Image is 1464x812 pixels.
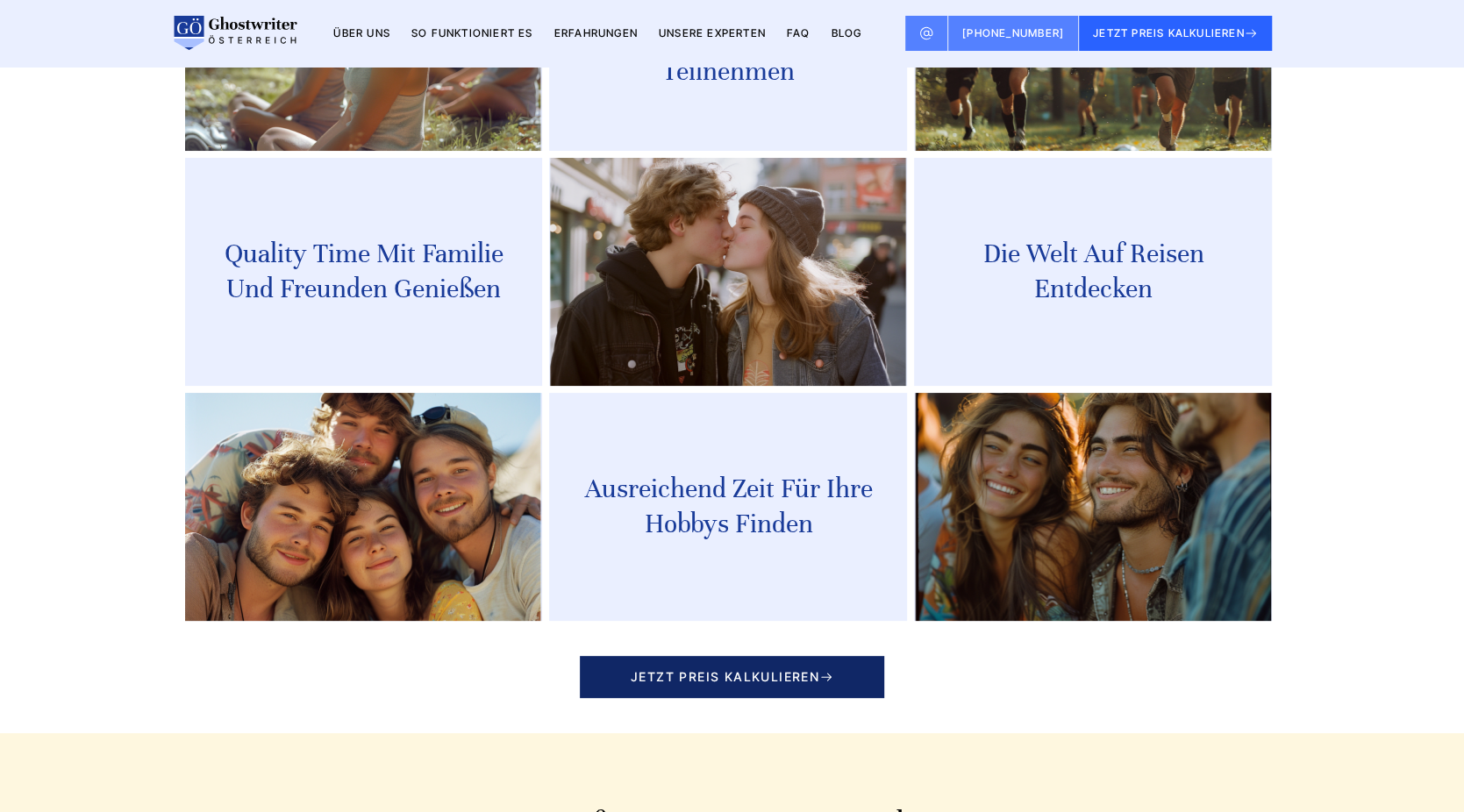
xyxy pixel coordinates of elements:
[411,26,533,39] a: So funktioniert es
[185,393,541,621] img: Priorität 5
[1079,16,1273,51] button: JETZT PREIS KALKULIEREN
[549,451,907,563] p: Ausreichend Zeit für Ihre Hobbys finden
[919,26,933,40] img: Email
[831,26,861,39] a: BLOG
[580,656,884,698] span: JETZT PREIS KALKULIEREN
[948,16,1079,51] a: [PHONE_NUMBER]
[554,26,638,39] a: Erfahrungen
[333,26,390,39] a: Über uns
[659,26,766,39] a: Unsere Experten
[787,26,811,39] a: FAQ
[185,216,543,328] p: Quality Time mit Familie und Freunden genießen
[171,16,297,51] img: logo wirschreiben
[915,393,1271,621] img: Priorität 6
[550,158,906,386] img: Priorität 4
[914,216,1272,328] p: Die Welt auf Reisen entdecken
[962,26,1064,39] span: [PHONE_NUMBER]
